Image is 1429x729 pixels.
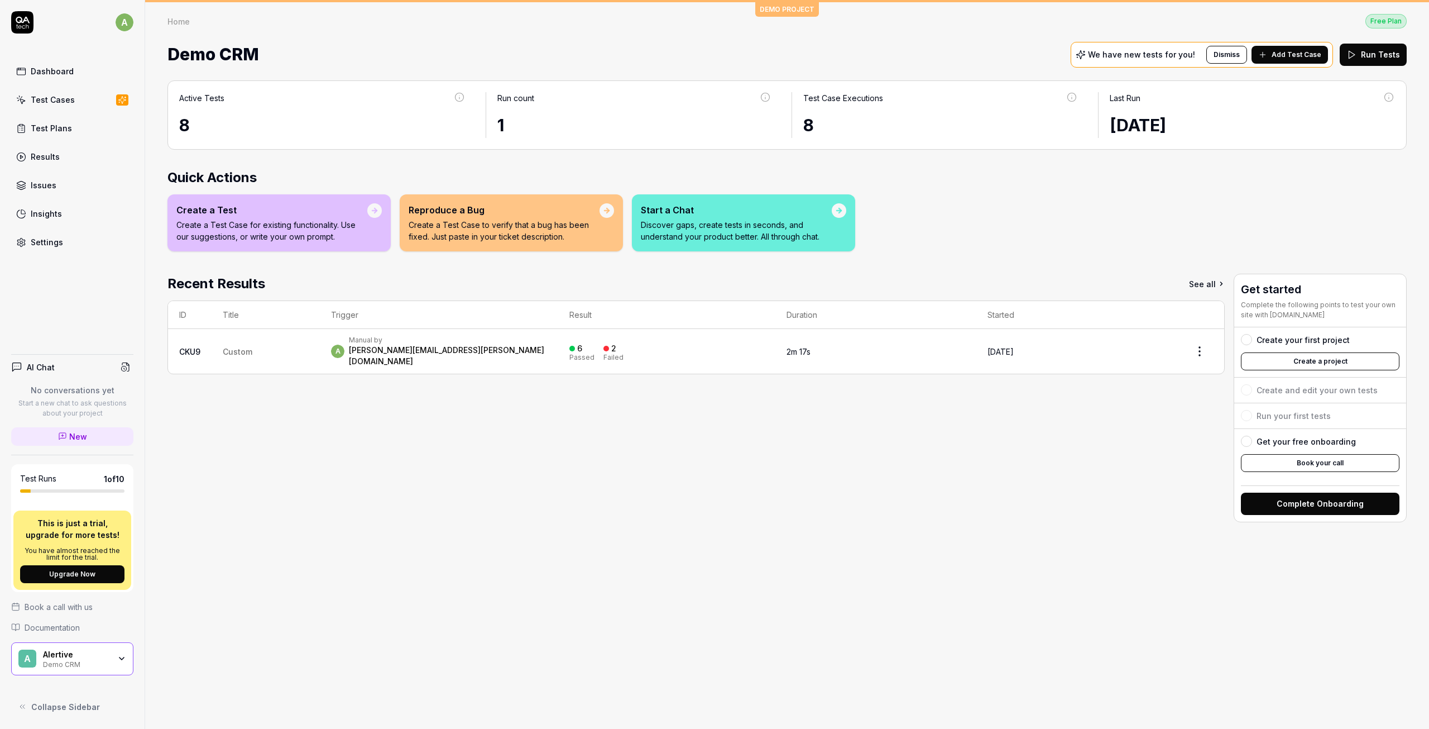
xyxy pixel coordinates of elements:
button: Complete Onboarding [1241,493,1399,515]
button: AAlertiveDemo CRM [11,642,133,676]
div: Settings [31,236,63,248]
div: Test Cases [31,94,75,106]
span: A [18,650,36,668]
p: Create a Test Case to verify that a bug has been fixed. Just paste in your ticket description. [409,219,600,242]
p: Create a Test Case for existing functionality. Use our suggestions, or write your own prompt. [176,219,367,242]
button: Free Plan [1365,13,1407,28]
a: CKU9 [179,347,200,356]
span: Collapse Sidebar [31,701,100,713]
button: Book your call [1241,454,1399,472]
div: Dashboard [31,65,74,77]
div: Passed [569,354,594,361]
span: a [116,13,133,31]
p: We have new tests for you! [1088,51,1195,59]
div: Home [167,16,190,27]
p: Start a new chat to ask questions about your project [11,398,133,418]
a: See all [1189,274,1225,294]
th: Trigger [320,301,558,329]
div: Insights [31,208,62,220]
div: Demo CRM [43,659,110,668]
div: [PERSON_NAME][EMAIL_ADDRESS][PERSON_NAME][DOMAIN_NAME] [349,345,547,367]
p: No conversations yet [11,384,133,396]
div: Failed [603,354,624,361]
time: [DATE] [987,347,1014,356]
div: Test Case Executions [803,92,883,104]
p: You have almost reached the limit for the trial. [20,547,124,561]
span: a [331,345,344,358]
time: [DATE] [1110,115,1166,135]
span: Add Test Case [1272,50,1321,60]
button: Add Test Case [1251,46,1328,64]
span: New [69,431,87,442]
h5: Test Runs [20,474,56,484]
div: Start a Chat [641,203,832,217]
div: Create your first project [1257,334,1350,346]
p: Discover gaps, create tests in seconds, and understand your product better. All through chat. [641,219,832,242]
a: Test Plans [11,117,133,139]
div: Free Plan [1365,14,1407,28]
span: Custom [223,347,252,356]
div: Create a Test [176,203,367,217]
a: Settings [11,231,133,253]
div: Reproduce a Bug [409,203,600,217]
h4: AI Chat [27,361,55,373]
th: Result [558,301,775,329]
div: Test Plans [31,122,72,134]
th: ID [168,301,212,329]
span: Book a call with us [25,601,93,613]
p: This is just a trial, upgrade for more tests! [20,517,124,541]
a: New [11,427,133,446]
th: Started [976,301,1175,329]
div: 6 [577,344,582,354]
div: Active Tests [179,92,224,104]
th: Title [212,301,320,329]
span: Documentation [25,622,80,633]
a: Documentation [11,622,133,633]
th: Duration [775,301,976,329]
div: Issues [31,179,56,191]
a: Test Cases [11,89,133,111]
div: 2 [611,344,616,354]
div: Complete the following points to test your own site with [DOMAIN_NAME] [1241,300,1399,320]
a: Book a call with us [11,601,133,613]
div: Alertive [43,650,110,660]
div: 8 [803,113,1078,138]
button: Dismiss [1206,46,1247,64]
button: a [116,11,133,34]
button: Run Tests [1340,44,1407,66]
a: Results [11,146,133,168]
a: Issues [11,174,133,196]
div: 8 [179,113,466,138]
div: Run count [497,92,534,104]
span: Demo CRM [167,40,259,69]
div: Get your free onboarding [1257,436,1356,447]
h3: Get started [1241,281,1399,298]
span: 1 of 10 [104,473,124,485]
time: 2m 17s [787,347,811,356]
a: Dashboard [11,60,133,82]
button: Create a project [1241,352,1399,370]
h2: Recent Results [167,274,265,294]
div: Last Run [1110,92,1140,104]
a: Insights [11,203,133,225]
div: 1 [497,113,772,138]
button: Upgrade Now [20,565,124,583]
div: Manual by [349,336,547,345]
button: Collapse Sidebar [11,695,133,718]
div: Results [31,151,60,163]
h2: Quick Actions [167,168,1407,188]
